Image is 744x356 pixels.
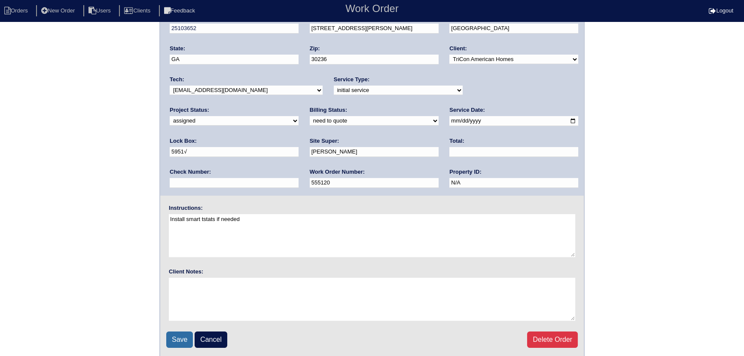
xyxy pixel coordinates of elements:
[119,7,157,14] a: Clients
[334,76,370,83] label: Service Type:
[310,168,365,176] label: Work Order Number:
[449,106,485,114] label: Service Date:
[36,5,82,17] li: New Order
[449,168,481,176] label: Property ID:
[195,331,227,348] a: Cancel
[170,76,184,83] label: Tech:
[449,137,464,145] label: Total:
[166,331,193,348] input: Save
[310,45,320,52] label: Zip:
[36,7,82,14] a: New Order
[310,106,347,114] label: Billing Status:
[170,106,209,114] label: Project Status:
[310,137,339,145] label: Site Super:
[83,5,118,17] li: Users
[169,214,575,257] textarea: Install smart tstats if needed
[169,204,203,212] label: Instructions:
[170,137,197,145] label: Lock Box:
[169,268,203,276] label: Client Notes:
[170,45,185,52] label: State:
[709,7,733,14] a: Logout
[449,45,467,52] label: Client:
[119,5,157,17] li: Clients
[159,5,202,17] li: Feedback
[170,168,211,176] label: Check Number:
[527,331,578,348] a: Delete Order
[83,7,118,14] a: Users
[310,24,439,34] input: Enter a location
